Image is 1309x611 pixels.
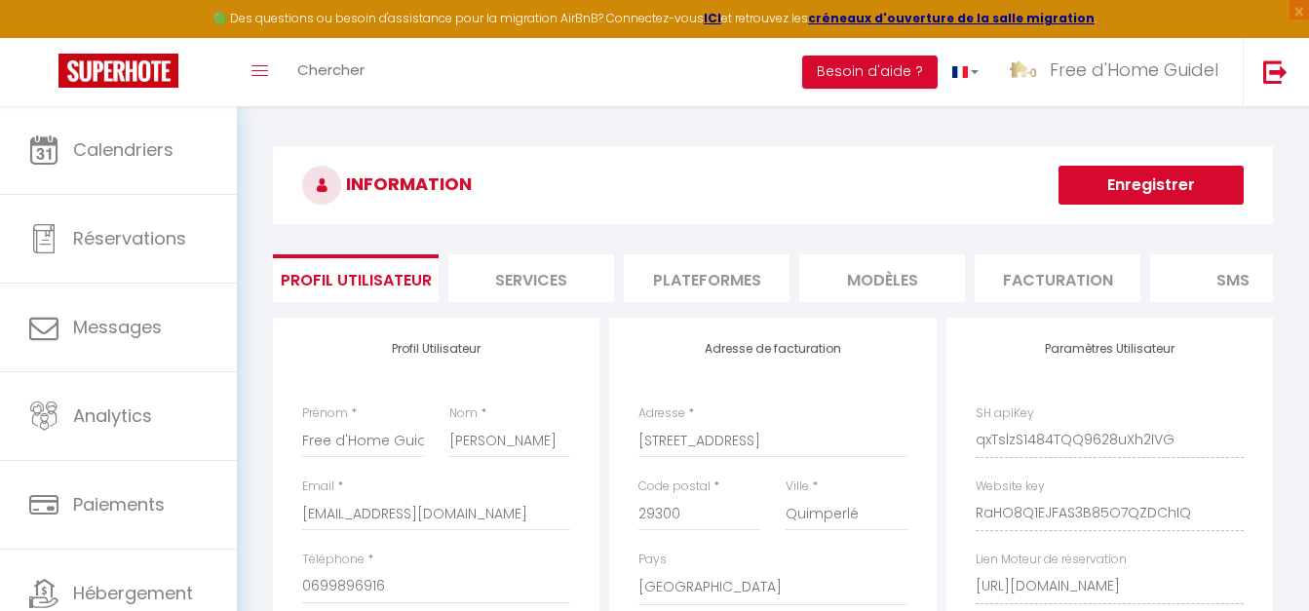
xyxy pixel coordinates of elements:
[73,492,165,516] span: Paiements
[302,342,570,356] h4: Profil Utilisateur
[73,226,186,250] span: Réservations
[799,254,965,302] li: MODÈLES
[638,551,667,569] label: Pays
[73,581,193,605] span: Hébergement
[786,477,809,496] label: Ville
[73,137,173,162] span: Calendriers
[975,254,1140,302] li: Facturation
[1059,166,1244,205] button: Enregistrer
[993,38,1243,106] a: ... Free d'Home Guidel
[302,404,348,423] label: Prénom
[976,551,1127,569] label: Lien Moteur de réservation
[273,146,1273,224] h3: INFORMATION
[976,404,1034,423] label: SH apiKey
[297,59,365,80] span: Chercher
[638,342,906,356] h4: Adresse de facturation
[302,551,365,569] label: Téléphone
[448,254,614,302] li: Services
[73,403,152,428] span: Analytics
[302,477,334,496] label: Email
[273,254,439,302] li: Profil Utilisateur
[808,10,1095,26] a: créneaux d'ouverture de la salle migration
[58,54,178,88] img: Super Booking
[624,254,789,302] li: Plateformes
[638,477,711,496] label: Code postal
[449,404,478,423] label: Nom
[283,38,379,106] a: Chercher
[16,8,74,66] button: Ouvrir le widget de chat LiveChat
[1008,56,1037,85] img: ...
[802,56,938,89] button: Besoin d'aide ?
[1226,523,1294,596] iframe: Chat
[1050,57,1218,82] span: Free d'Home Guidel
[1263,59,1288,84] img: logout
[976,477,1045,496] label: Website key
[638,404,685,423] label: Adresse
[976,342,1244,356] h4: Paramètres Utilisateur
[73,315,162,339] span: Messages
[704,10,721,26] a: ICI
